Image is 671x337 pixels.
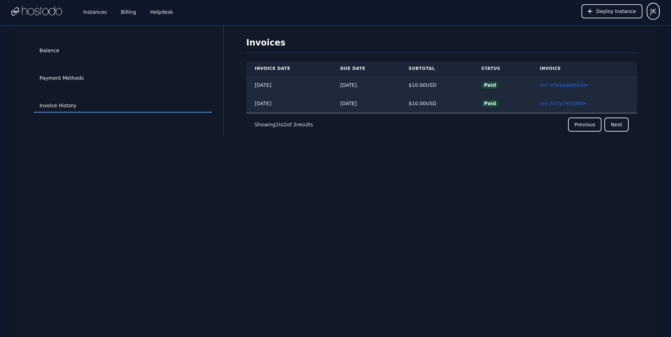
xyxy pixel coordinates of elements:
[400,61,473,76] th: Subtotal
[246,61,331,76] th: Invoice Date
[650,6,656,16] span: JK
[540,101,587,106] a: inv::hn7y74hb89≫
[284,122,287,127] span: 2
[581,4,642,18] button: Deploy Instance
[568,118,602,132] button: Previous
[481,82,499,89] span: Paid
[596,8,636,15] span: Deploy Instance
[531,61,637,76] th: Invoice
[246,113,637,136] nav: Pagination
[647,3,660,20] button: User menu
[34,44,212,58] a: Balance
[293,122,297,127] span: 2
[473,61,531,76] th: Status
[276,122,279,127] span: 1
[604,118,629,132] button: Next
[332,76,400,95] td: [DATE]
[11,6,62,17] img: Logo
[246,37,637,53] h1: Invoices
[332,61,400,76] th: Due Date
[34,99,212,113] a: Invoice History
[409,100,464,107] div: $ 10.00 USD
[540,82,588,88] a: inv::x5eeawwbnd≫
[409,82,464,89] div: $ 10.00 USD
[255,121,313,128] p: Showing to of results
[481,100,499,107] span: Paid
[246,94,331,113] td: [DATE]
[332,94,400,113] td: [DATE]
[34,72,212,85] a: Payment Methods
[246,76,331,95] td: [DATE]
